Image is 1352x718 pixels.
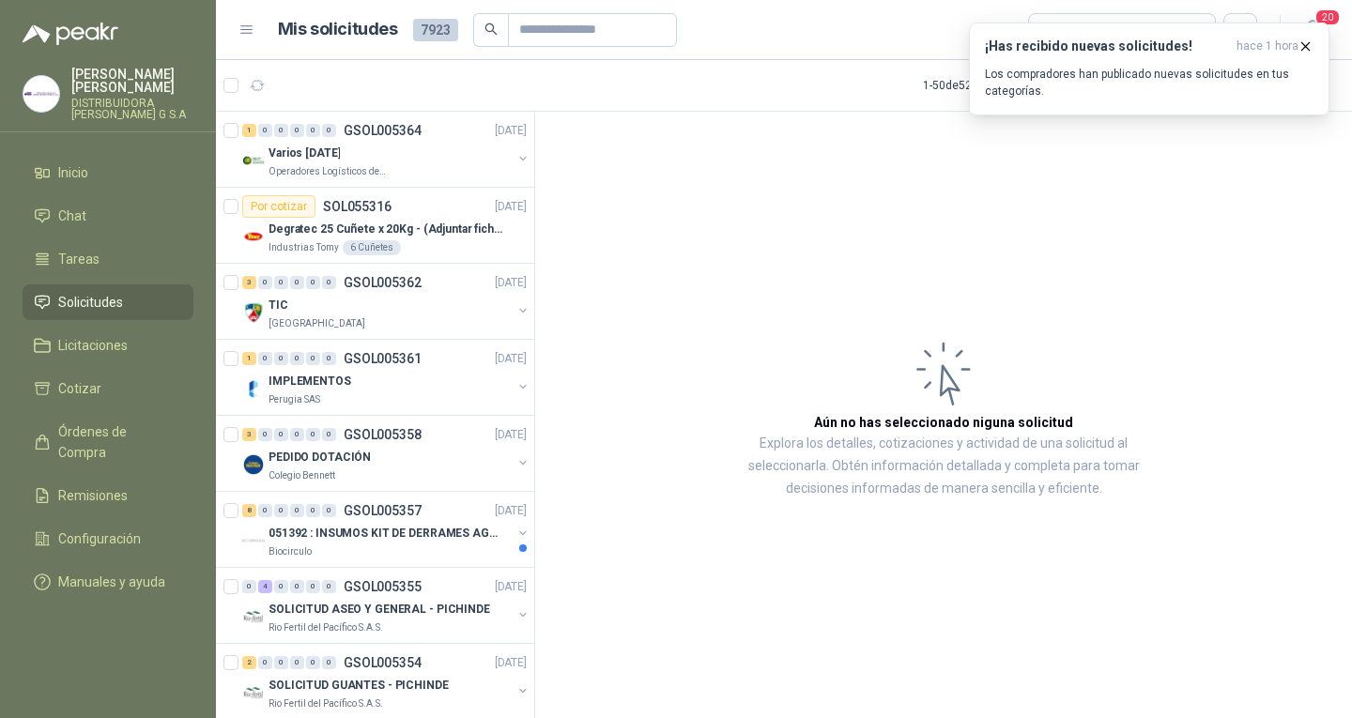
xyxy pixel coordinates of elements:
[23,284,193,320] a: Solicitudes
[216,188,534,264] a: Por cotizarSOL055316[DATE] Company LogoDegratec 25 Cuñete x 20Kg - (Adjuntar ficha técnica)Indust...
[290,580,304,593] div: 0
[306,580,320,593] div: 0
[269,677,449,695] p: SOLICITUD GUANTES - PICHINDE
[258,276,272,289] div: 0
[58,485,128,506] span: Remisiones
[23,521,193,557] a: Configuración
[495,122,527,140] p: [DATE]
[269,297,288,314] p: TIC
[23,371,193,406] a: Cotizar
[242,529,265,552] img: Company Logo
[242,195,315,218] div: Por cotizar
[242,149,265,172] img: Company Logo
[258,656,272,669] div: 0
[322,276,336,289] div: 0
[344,352,422,365] p: GSOL005361
[242,271,530,331] a: 3 0 0 0 0 0 GSOL005362[DATE] Company LogoTIC[GEOGRAPHIC_DATA]
[343,240,401,255] div: 6 Cuñetes
[278,16,398,43] h1: Mis solicitudes
[344,656,422,669] p: GSOL005354
[58,528,141,549] span: Configuración
[58,421,176,463] span: Órdenes de Compra
[495,274,527,292] p: [DATE]
[269,620,383,635] p: Rio Fertil del Pacífico S.A.S.
[242,504,256,517] div: 8
[58,292,123,313] span: Solicitudes
[242,681,265,704] img: Company Logo
[290,276,304,289] div: 0
[723,433,1164,500] p: Explora los detalles, cotizaciones y actividad de una solicitud al seleccionarla. Obtén informaci...
[242,605,265,628] img: Company Logo
[323,200,392,213] p: SOL055316
[274,352,288,365] div: 0
[344,428,422,441] p: GSOL005358
[242,347,530,407] a: 1 0 0 0 0 0 GSOL005361[DATE] Company LogoIMPLEMENTOSPerugia SAS
[23,198,193,234] a: Chat
[258,124,272,137] div: 0
[58,378,101,399] span: Cotizar
[258,580,272,593] div: 4
[242,580,256,593] div: 0
[274,276,288,289] div: 0
[985,66,1314,99] p: Los compradores han publicado nuevas solicitudes en tus categorías.
[269,240,339,255] p: Industrias Tomy
[495,654,527,672] p: [DATE]
[495,198,527,216] p: [DATE]
[258,504,272,517] div: 0
[242,352,256,365] div: 1
[58,335,128,356] span: Licitaciones
[242,124,256,137] div: 1
[23,76,59,112] img: Company Logo
[242,301,265,324] img: Company Logo
[290,656,304,669] div: 0
[269,449,371,466] p: PEDIDO DOTACIÓN
[344,504,422,517] p: GSOL005357
[58,162,88,183] span: Inicio
[306,504,320,517] div: 0
[242,575,530,635] a: 0 4 0 0 0 0 GSOL005355[DATE] Company LogoSOLICITUD ASEO Y GENERAL - PICHINDERio Fertil del Pacífi...
[242,377,265,400] img: Company Logo
[1314,8,1341,26] span: 20
[322,656,336,669] div: 0
[306,656,320,669] div: 0
[269,221,502,238] p: Degratec 25 Cuñete x 20Kg - (Adjuntar ficha técnica)
[495,578,527,596] p: [DATE]
[274,428,288,441] div: 0
[306,276,320,289] div: 0
[269,164,387,179] p: Operadores Logísticos del Caribe
[242,276,256,289] div: 3
[495,502,527,520] p: [DATE]
[1296,13,1329,47] button: 20
[258,352,272,365] div: 0
[269,601,490,619] p: SOLICITUD ASEO Y GENERAL - PICHINDE
[258,428,272,441] div: 0
[306,124,320,137] div: 0
[23,478,193,513] a: Remisiones
[242,225,265,248] img: Company Logo
[58,206,86,226] span: Chat
[242,499,530,559] a: 8 0 0 0 0 0 GSOL005357[DATE] Company Logo051392 : INSUMOS KIT DE DERRAMES AGOSTO 2025Biocirculo
[23,328,193,363] a: Licitaciones
[269,544,312,559] p: Biocirculo
[322,428,336,441] div: 0
[269,373,351,390] p: IMPLEMENTOS
[344,124,422,137] p: GSOL005364
[322,124,336,137] div: 0
[985,38,1229,54] h3: ¡Has recibido nuevas solicitudes!
[242,119,530,179] a: 1 0 0 0 0 0 GSOL005364[DATE] Company LogoVarios [DATE]Operadores Logísticos del Caribe
[242,428,256,441] div: 3
[23,564,193,600] a: Manuales y ayuda
[413,19,458,41] span: 7923
[290,504,304,517] div: 0
[274,124,288,137] div: 0
[274,504,288,517] div: 0
[23,155,193,191] a: Inicio
[269,525,502,542] p: 051392 : INSUMOS KIT DE DERRAMES AGOSTO 2025
[1237,38,1298,54] span: hace 1 hora
[269,696,383,711] p: Rio Fertil del Pacífico S.A.S.
[495,426,527,444] p: [DATE]
[814,412,1073,433] h3: Aún no has seleccionado niguna solicitud
[290,352,304,365] div: 0
[242,423,530,483] a: 3 0 0 0 0 0 GSOL005358[DATE] Company LogoPEDIDO DOTACIÓNColegio Bennett
[269,392,320,407] p: Perugia SAS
